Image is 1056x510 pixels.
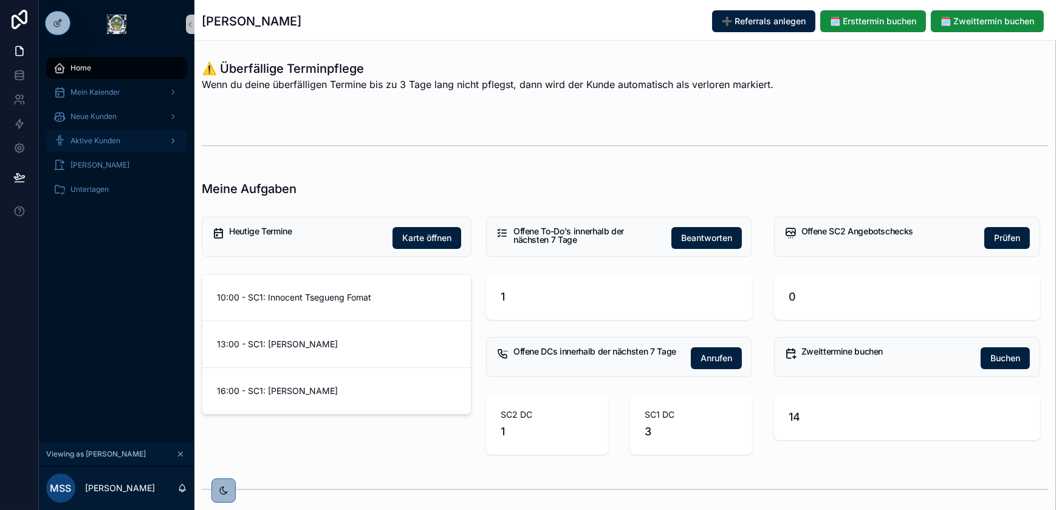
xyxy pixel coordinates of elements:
button: Prüfen [984,227,1030,249]
span: 🗓️ Ersttermin buchen [830,15,916,27]
span: Viewing as [PERSON_NAME] [46,449,146,459]
span: SC1 DC [645,409,738,421]
h5: Heutige Termine [229,227,383,236]
a: Home [46,57,187,79]
a: Mein Kalender [46,81,187,103]
h5: Offene SC2 Angebotschecks [801,227,975,236]
h1: [PERSON_NAME] [202,13,301,30]
h5: Zweittermine buchen [801,347,971,356]
span: Beantworten [681,232,732,244]
button: Anrufen [691,347,742,369]
a: Neue Kunden [46,106,187,127]
a: 16:00 - SC1: [PERSON_NAME] [202,367,471,414]
button: 🗓️ Zweittermin buchen [931,10,1044,32]
span: 13:00 - SC1: [PERSON_NAME] [217,338,456,350]
a: 13:00 - SC1: [PERSON_NAME] [202,321,471,367]
h5: Offene To-Do's innerhalb der nächsten 7 Tage [513,227,662,244]
h1: Meine Aufgaben [202,180,297,197]
button: Buchen [981,347,1030,369]
span: 1 [501,288,738,305]
span: 🗓️ Zweittermin buchen [941,15,1034,27]
div: scrollable content [39,49,194,216]
button: Karte öffnen [393,227,461,249]
h1: ⚠️ Überfällige Terminpflege [202,60,773,77]
a: Unterlagen [46,178,187,200]
a: Aktive Kunden [46,130,187,152]
span: 1 [501,423,594,440]
span: 10:00 - SC1: Innocent Tsegueng Fomat [217,291,456,304]
span: Neue Kunden [70,112,117,121]
span: Buchen [990,352,1020,364]
img: App logo [107,15,126,34]
span: Karte öffnen [402,232,451,244]
button: 🗓️ Ersttermin buchen [820,10,926,32]
span: Prüfen [994,232,1020,244]
span: [PERSON_NAME] [70,160,129,170]
span: Aktive Kunden [70,136,120,146]
span: 0 [789,288,1026,305]
span: 3 [645,423,738,440]
p: [PERSON_NAME] [85,482,155,494]
span: MSS [50,481,72,495]
span: Wenn du deine überfälligen Termine bis zu 3 Tage lang nicht pflegst, dann wird der Kunde automati... [202,77,773,92]
span: 14 [789,409,1026,426]
span: ➕ Referrals anlegen [722,15,806,27]
h5: Offene DCs innerhalb der nächsten 7 Tage [513,347,681,356]
span: Anrufen [701,352,732,364]
span: SC2 DC [501,409,594,421]
button: ➕ Referrals anlegen [712,10,815,32]
a: [PERSON_NAME] [46,154,187,176]
button: Beantworten [671,227,742,249]
span: Unterlagen [70,185,109,194]
a: 10:00 - SC1: Innocent Tsegueng Fomat [202,274,471,321]
span: 16:00 - SC1: [PERSON_NAME] [217,385,456,397]
span: Mein Kalender [70,87,120,97]
span: Home [70,63,91,73]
